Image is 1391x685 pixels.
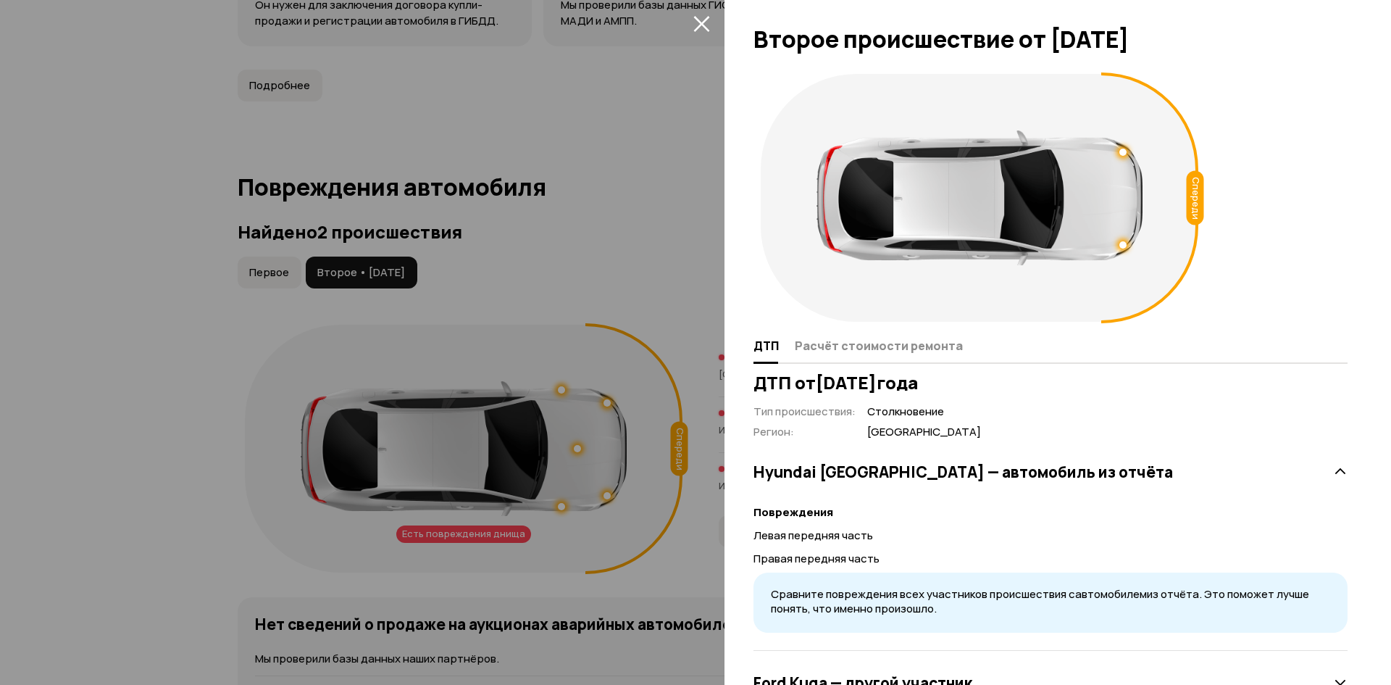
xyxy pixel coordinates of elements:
span: [GEOGRAPHIC_DATA] [867,425,981,440]
span: Регион : [753,424,794,439]
div: Спереди [1187,171,1204,225]
span: Расчёт стоимости ремонта [795,339,963,353]
strong: Повреждения [753,505,833,520]
p: Правая передняя часть [753,551,1348,567]
span: Столкновение [867,404,981,420]
span: ДТП [753,339,779,353]
p: Левая передняя часть [753,528,1348,544]
h3: ДТП от [DATE] года [753,373,1348,393]
span: Сравните повреждения всех участников происшествия с автомобилем из отчёта. Это поможет лучше поня... [771,586,1309,617]
button: закрыть [690,12,713,35]
h3: Hyundai [GEOGRAPHIC_DATA] — автомобиль из отчёта [753,462,1173,481]
span: Тип происшествия : [753,404,856,419]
